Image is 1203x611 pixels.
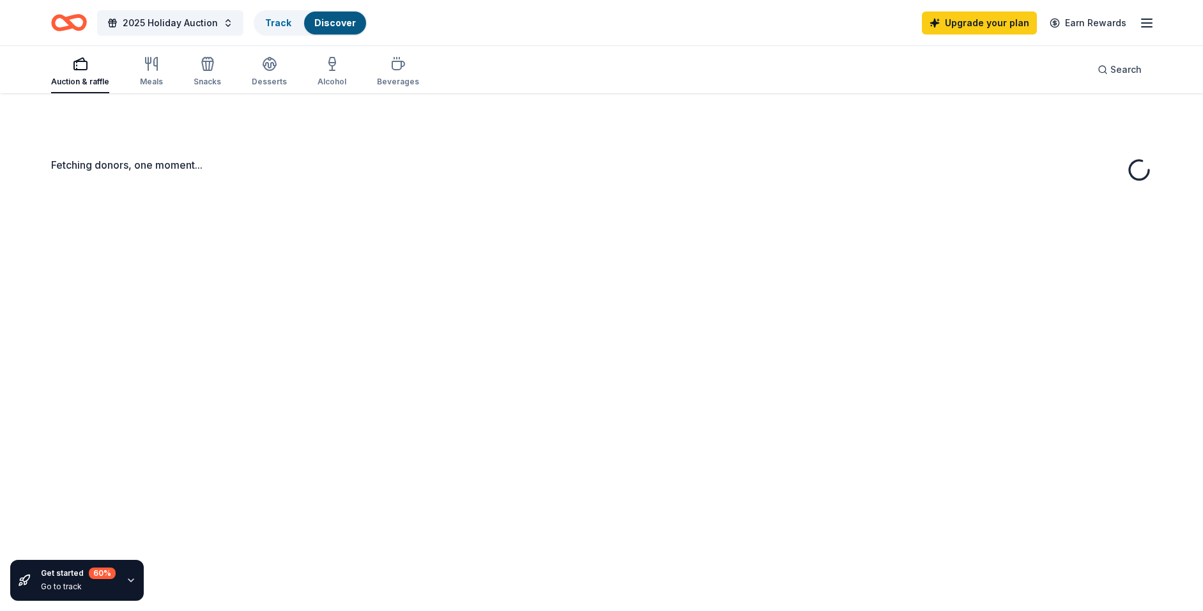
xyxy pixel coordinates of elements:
[1110,62,1142,77] span: Search
[140,51,163,93] button: Meals
[51,51,109,93] button: Auction & raffle
[51,8,87,38] a: Home
[51,77,109,87] div: Auction & raffle
[254,10,367,36] button: TrackDiscover
[1087,57,1152,82] button: Search
[97,10,243,36] button: 2025 Holiday Auction
[318,77,346,87] div: Alcohol
[140,77,163,87] div: Meals
[252,77,287,87] div: Desserts
[377,77,419,87] div: Beverages
[1042,12,1134,35] a: Earn Rewards
[89,568,116,579] div: 60 %
[41,582,116,592] div: Go to track
[314,17,356,28] a: Discover
[265,17,291,28] a: Track
[377,51,419,93] button: Beverages
[41,568,116,579] div: Get started
[252,51,287,93] button: Desserts
[318,51,346,93] button: Alcohol
[51,157,1152,173] div: Fetching donors, one moment...
[194,77,221,87] div: Snacks
[123,15,218,31] span: 2025 Holiday Auction
[922,12,1037,35] a: Upgrade your plan
[194,51,221,93] button: Snacks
